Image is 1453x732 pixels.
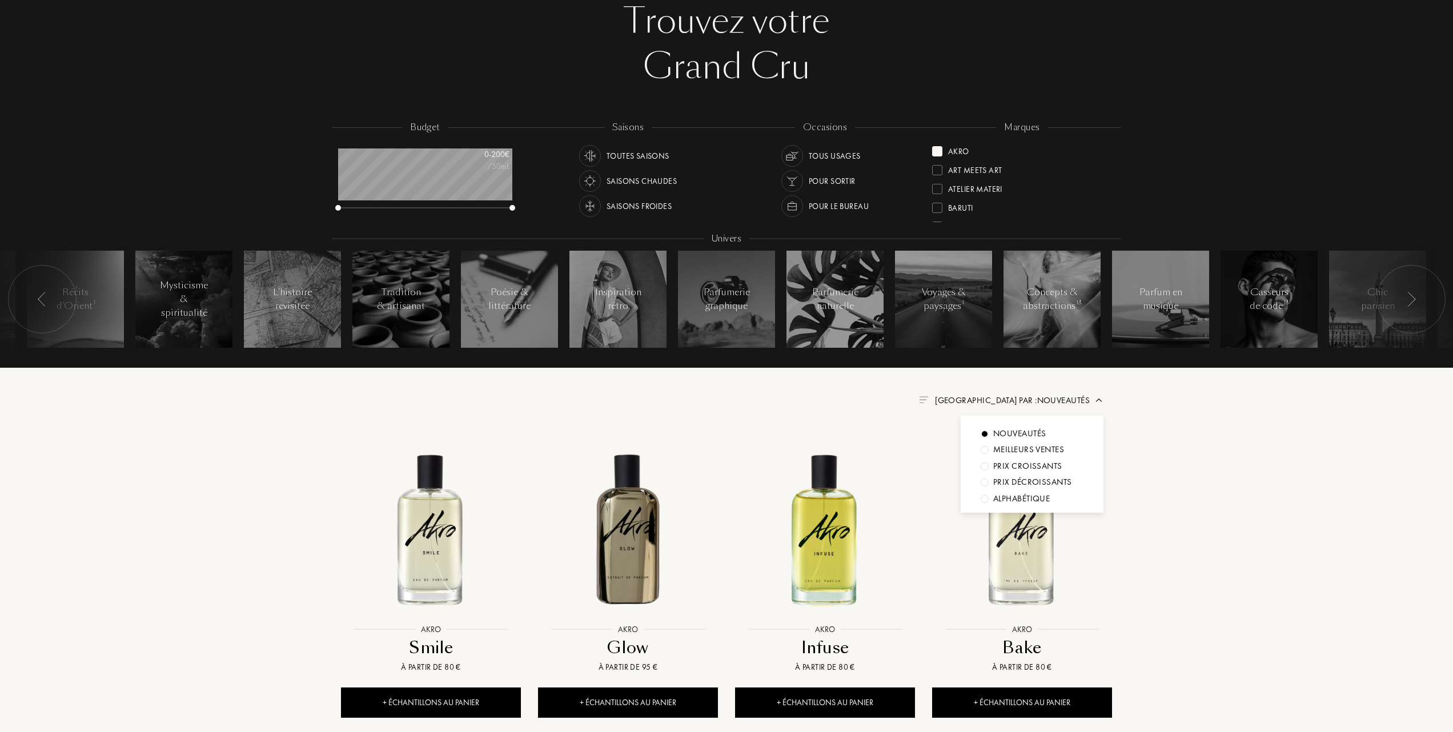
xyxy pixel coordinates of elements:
div: + Échantillons au panier [735,687,915,718]
div: L'histoire revisitée [268,285,317,313]
div: Meilleurs ventes [993,443,1064,456]
div: Saisons froides [607,195,672,217]
div: Mysticisme & spiritualité [160,279,208,320]
img: Glow Akro [539,440,717,617]
img: filter_by.png [919,396,928,403]
div: + Échantillons au panier [932,687,1112,718]
img: arrow.png [1094,396,1103,405]
div: Prix croissants [993,460,1062,473]
div: Alphabétique [993,492,1050,505]
img: usage_season_cold_white.svg [582,198,598,214]
div: Nouveautés [993,427,1046,440]
span: 13 [1283,299,1289,307]
div: Inspiration rétro [594,285,643,313]
div: Art Meets Art [948,160,1002,176]
div: marques [996,121,1047,134]
div: occasions [795,121,855,134]
div: 0 - 200 € [452,148,509,160]
div: Tradition & artisanat [377,285,426,313]
span: 13 [1076,299,1082,307]
div: Pour le bureau [809,195,869,217]
div: Tous usages [809,145,861,167]
div: Akro [948,142,969,157]
div: Baruti [948,198,973,214]
div: Parfum en musique [1137,285,1185,313]
div: saisons [604,121,652,134]
div: Voyages & paysages [920,285,968,313]
div: À partir de 80 € [740,661,910,673]
div: + Échantillons au panier [341,687,521,718]
div: Parfumerie naturelle [811,285,860,313]
a: Bake AkroAkroBakeÀ partir de 80 € [932,427,1112,687]
div: + Échantillons au panier [538,687,718,718]
div: Univers [704,232,749,246]
div: À partir de 95 € [543,661,713,673]
div: Poésie & littérature [485,285,534,313]
div: Toutes saisons [607,145,669,167]
img: usage_occasion_work_white.svg [784,198,800,214]
div: budget [402,121,448,134]
div: Concepts & abstractions [1023,285,1081,313]
div: À partir de 80 € [937,661,1107,673]
a: Smile AkroAkroSmileÀ partir de 80 € [341,427,521,687]
span: 1 [962,299,964,307]
img: arr_left.svg [38,292,47,307]
span: [GEOGRAPHIC_DATA] par : Nouveautés [935,395,1090,406]
img: usage_season_hot_white.svg [582,173,598,189]
img: Infuse Akro [736,440,914,617]
img: Smile Akro [342,440,520,617]
img: usage_season_average_white.svg [582,148,598,164]
img: Bake Akro [933,440,1111,617]
img: arr_left.svg [1407,292,1416,307]
div: Casseurs de code [1245,285,1294,313]
div: Saisons chaudes [607,170,677,192]
a: Glow AkroAkroGlowÀ partir de 95 € [538,427,718,687]
div: Grand Cru [341,44,1112,90]
a: Infuse AkroAkroInfuseÀ partir de 80 € [735,427,915,687]
div: /50mL [452,160,509,172]
div: Parfumerie graphique [703,285,751,313]
div: À partir de 80 € [346,661,516,673]
div: Binet-Papillon [948,217,1005,232]
div: Pour sortir [809,170,856,192]
img: usage_occasion_all_white.svg [784,148,800,164]
img: usage_occasion_party_white.svg [784,173,800,189]
div: Atelier Materi [948,179,1002,195]
div: Prix décroissants [993,476,1072,489]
